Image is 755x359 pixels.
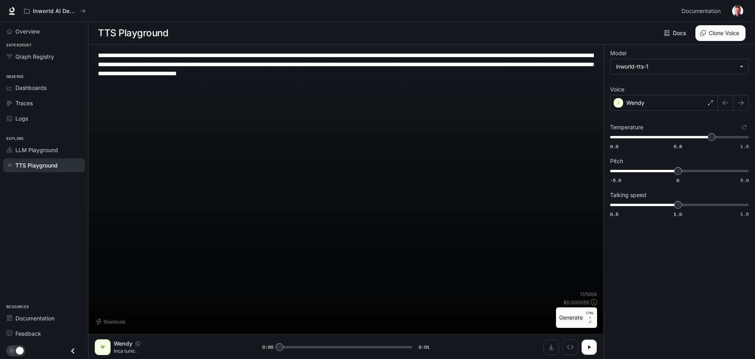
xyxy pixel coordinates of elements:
[610,50,626,56] p: Model
[674,211,682,218] span: 1.0
[21,3,89,19] button: All workspaces
[15,99,33,107] span: Traces
[3,50,85,63] a: Graph Registry
[740,123,749,132] button: Reset to default
[3,311,85,325] a: Documentation
[15,314,54,322] span: Documentation
[15,84,47,92] span: Dashboards
[610,87,624,92] p: Voice
[732,6,743,17] img: User avatar
[610,192,646,198] p: Talking speed
[3,112,85,125] a: Logs
[610,211,618,218] span: 0.5
[16,346,24,355] span: Dark mode toggle
[676,177,679,184] span: 0
[3,158,85,172] a: TTS Playground
[3,96,85,110] a: Traces
[3,81,85,95] a: Dashboards
[15,27,40,35] span: Overview
[114,348,243,354] p: Inca tunic.
[543,339,559,355] button: Download audio
[64,343,82,359] button: Close drawer
[740,177,749,184] span: 5.0
[114,340,132,348] p: Wendy
[98,25,168,41] h1: TTS Playground
[610,158,623,164] p: Pitch
[586,311,594,325] p: ⏎
[674,143,682,150] span: 0.8
[132,341,143,346] button: Copy Voice ID
[3,327,85,340] a: Feedback
[262,343,273,351] span: 0:00
[586,311,594,320] p: CTRL +
[15,146,58,154] span: LLM Playground
[33,8,77,15] p: Inworld AI Demos
[3,24,85,38] a: Overview
[15,161,58,169] span: TTS Playground
[95,315,128,328] button: Shortcuts
[626,99,644,107] p: Wendy
[15,114,28,123] span: Logs
[740,211,749,218] span: 1.5
[682,6,721,16] span: Documentation
[580,291,597,298] p: 11 / 1000
[563,299,589,306] p: $ 0.000055
[663,25,689,41] a: Docs
[96,341,109,353] div: W
[610,125,643,130] p: Temperature
[419,343,430,351] span: 0:01
[15,52,54,61] span: Graph Registry
[678,3,727,19] a: Documentation
[15,329,41,338] span: Feedback
[610,177,621,184] span: -5.0
[695,25,746,41] button: Clone Voice
[730,3,746,19] button: User avatar
[610,59,748,74] div: inworld-tts-1
[610,143,618,150] span: 0.6
[3,143,85,157] a: LLM Playground
[616,63,736,71] div: inworld-tts-1
[562,339,578,355] button: Inspect
[556,307,597,328] button: GenerateCTRL +⏎
[740,143,749,150] span: 1.0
